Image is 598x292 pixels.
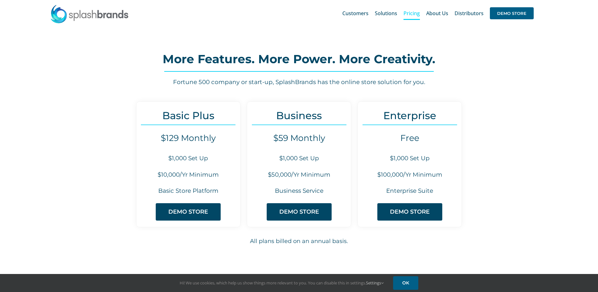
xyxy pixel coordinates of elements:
span: Distributors [455,11,484,16]
span: DEMO STORE [168,209,208,215]
span: DEMO STORE [279,209,319,215]
a: DEMO STORE [156,203,221,221]
h3: Enterprise [358,110,462,121]
span: Solutions [375,11,397,16]
span: Customers [342,11,369,16]
h6: Fortune 500 company or start-up, SplashBrands has the online store solution for you. [78,78,520,87]
span: Hi! We use cookies, which help us show things more relevant to you. You can disable this in setti... [180,280,384,286]
h6: Basic Store Platform [136,187,240,195]
a: DEMO STORE [490,3,534,23]
h4: $59 Monthly [247,133,351,143]
a: Settings [366,280,384,286]
a: Customers [342,3,369,23]
h4: Free [358,133,462,143]
img: SplashBrands.com Logo [50,4,129,23]
h6: $1,000 Set Up [358,154,462,163]
h4: $129 Monthly [136,133,240,143]
a: DEMO STORE [267,203,332,221]
span: About Us [426,11,448,16]
h3: Basic Plus [136,110,240,121]
h6: Enterprise Suite [358,187,462,195]
h6: $10,000/Yr Minimum [136,171,240,179]
h6: $50,000/Yr Minimum [247,171,351,179]
a: DEMO STORE [377,203,442,221]
h6: $1,000 Set Up [247,154,351,163]
span: DEMO STORE [490,7,534,19]
a: Distributors [455,3,484,23]
a: OK [393,276,418,290]
span: DEMO STORE [390,209,430,215]
h6: $100,000/Yr Minimum [358,171,462,179]
h6: All plans billed on an annual basis. [78,237,520,246]
h3: Business [247,110,351,121]
a: Pricing [404,3,420,23]
h2: More Features. More Power. More Creativity. [78,53,520,65]
nav: Main Menu [342,3,534,23]
span: Pricing [404,11,420,16]
h6: $1,000 Set Up [136,154,240,163]
h6: Business Service [247,187,351,195]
